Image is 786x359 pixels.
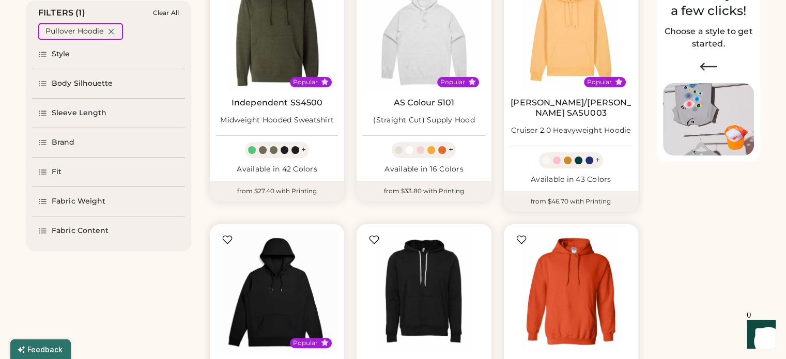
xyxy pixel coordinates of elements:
[293,78,318,86] div: Popular
[468,78,476,86] button: Popular Style
[220,115,334,126] div: Midweight Hooded Sweatshirt
[52,226,109,236] div: Fabric Content
[38,7,85,19] div: FILTERS (1)
[45,26,103,37] div: Pullover Hoodie
[440,78,465,86] div: Popular
[663,83,754,156] img: Image of Lisa Congdon Eye Print on T-Shirt and Hat
[301,144,306,155] div: +
[511,126,631,136] div: Cruiser 2.0 Heavyweight Hoodie
[448,144,453,155] div: +
[595,154,600,166] div: +
[52,167,61,177] div: Fit
[737,313,781,357] iframe: Front Chat
[394,98,454,108] a: AS Colour 5101
[510,98,632,118] a: [PERSON_NAME]/[PERSON_NAME] SASU003
[510,175,632,185] div: Available in 43 Colors
[373,115,475,126] div: (Straight Cut) Supply Hood
[363,230,485,352] img: BELLA + CANVAS 3719 (Straight Cut) Sponge Fleece Hoodie
[52,196,105,207] div: Fabric Weight
[232,98,323,108] a: Independent SS4500
[52,137,75,148] div: Brand
[321,339,329,347] button: Popular Style
[153,9,179,17] div: Clear All
[216,164,338,175] div: Available in 42 Colors
[663,25,754,50] h2: Choose a style to get started.
[510,230,632,352] img: Gildan 18500 Heavy Blend™ Hooded Sweatshirt
[363,164,485,175] div: Available in 16 Colors
[52,79,113,89] div: Body Silhouette
[210,181,344,201] div: from $27.40 with Printing
[615,78,623,86] button: Popular Style
[52,108,106,118] div: Sleeve Length
[587,78,612,86] div: Popular
[357,181,491,201] div: from $33.80 with Printing
[216,230,338,352] img: Original Favorites HOOD Heavyweight Organic Brushed Hoodie
[52,49,70,59] div: Style
[504,191,638,212] div: from $46.70 with Printing
[293,339,318,347] div: Popular
[321,78,329,86] button: Popular Style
